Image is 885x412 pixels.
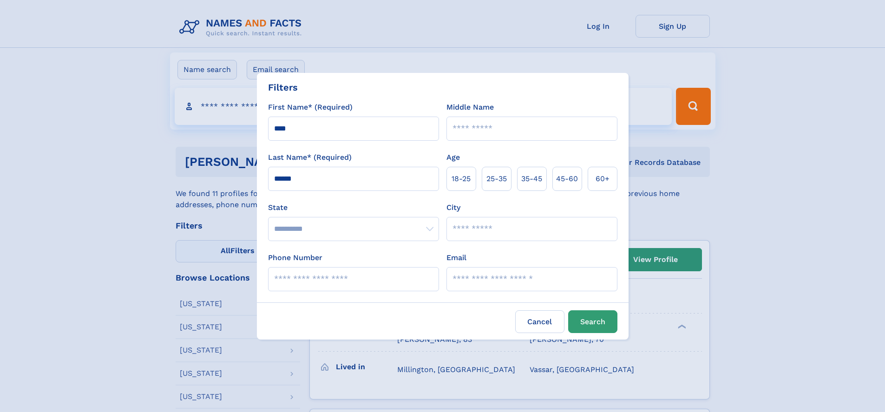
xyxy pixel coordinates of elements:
label: Age [446,152,460,163]
label: Phone Number [268,252,322,263]
label: City [446,202,460,213]
label: Cancel [515,310,564,333]
button: Search [568,310,617,333]
label: Last Name* (Required) [268,152,352,163]
span: 25‑35 [486,173,507,184]
span: 60+ [596,173,610,184]
span: 35‑45 [521,173,542,184]
label: Email [446,252,466,263]
label: First Name* (Required) [268,102,353,113]
label: State [268,202,439,213]
div: Filters [268,80,298,94]
span: 18‑25 [452,173,471,184]
span: 45‑60 [556,173,578,184]
label: Middle Name [446,102,494,113]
